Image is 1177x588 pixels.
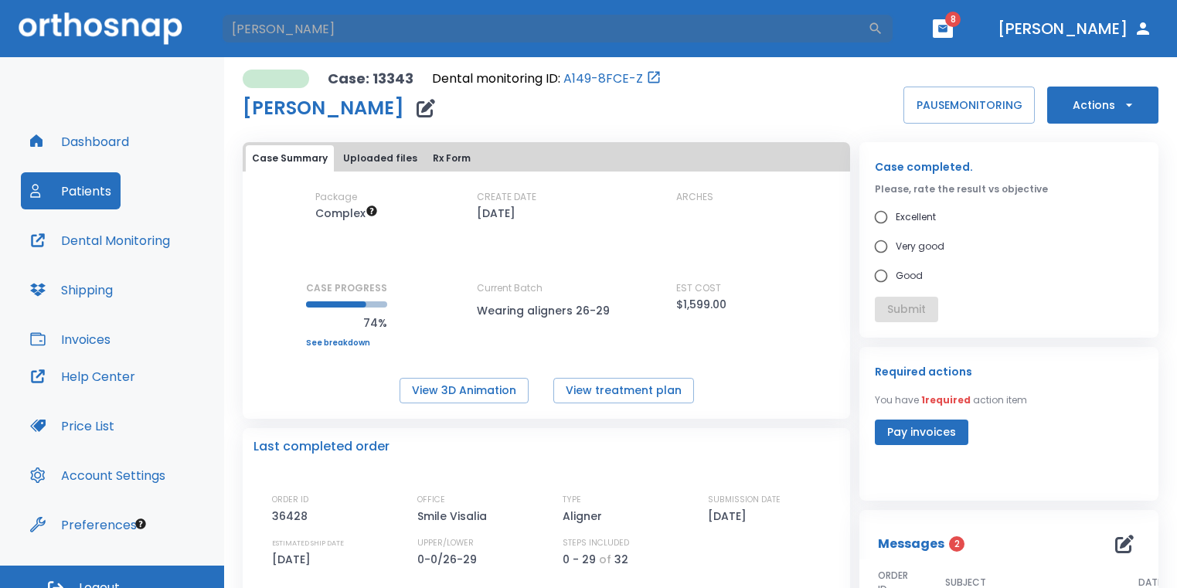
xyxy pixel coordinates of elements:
[253,437,389,456] p: Last completed order
[676,190,713,204] p: ARCHES
[563,536,629,550] p: STEPS INCLUDED
[21,321,120,358] button: Invoices
[21,271,122,308] button: Shipping
[432,70,560,88] p: Dental monitoring ID:
[563,493,581,507] p: TYPE
[272,550,316,569] p: [DATE]
[676,295,726,314] p: $1,599.00
[134,517,148,531] div: Tooltip anchor
[553,378,694,403] button: View treatment plan
[400,378,529,403] button: View 3D Animation
[21,172,121,209] button: Patients
[306,281,387,295] p: CASE PROGRESS
[432,70,662,88] div: Open patient in dental monitoring portal
[903,87,1035,124] button: PAUSEMONITORING
[477,281,616,295] p: Current Batch
[708,507,752,525] p: [DATE]
[921,393,971,406] span: 1 required
[563,507,607,525] p: Aligner
[21,358,145,395] button: Help Center
[272,493,308,507] p: ORDER ID
[599,550,611,569] p: of
[896,237,944,256] span: Very good
[875,393,1027,407] p: You have action item
[21,457,175,494] button: Account Settings
[896,208,936,226] span: Excellent
[949,536,964,552] span: 2
[477,204,515,223] p: [DATE]
[417,550,482,569] p: 0-0/26-29
[992,15,1158,42] button: [PERSON_NAME]
[246,145,847,172] div: tabs
[1047,87,1158,124] button: Actions
[875,182,1143,196] p: Please, rate the result vs objective
[614,550,628,569] p: 32
[21,123,138,160] button: Dashboard
[676,281,721,295] p: EST COST
[563,70,643,88] a: A149-8FCE-Z
[243,99,404,117] h1: [PERSON_NAME]
[221,13,868,44] input: Search by Patient Name or Case #
[272,507,313,525] p: 36428
[272,536,344,550] p: ESTIMATED SHIP DATE
[21,222,179,259] button: Dental Monitoring
[306,338,387,348] a: See breakdown
[315,190,357,204] p: Package
[875,420,968,445] button: Pay invoices
[875,362,972,381] p: Required actions
[21,506,146,543] button: Preferences
[427,145,477,172] button: Rx Form
[21,407,124,444] button: Price List
[477,190,536,204] p: CREATE DATE
[315,206,378,221] span: Up to 50 Steps (100 aligners)
[477,301,616,320] p: Wearing aligners 26-29
[417,507,492,525] p: Smile Visalia
[945,12,961,27] span: 8
[417,536,474,550] p: UPPER/LOWER
[246,145,334,172] button: Case Summary
[563,550,596,569] p: 0 - 29
[708,493,781,507] p: SUBMISSION DATE
[896,267,923,285] span: Good
[878,535,944,553] p: Messages
[328,70,413,88] p: Case: 13343
[417,493,445,507] p: OFFICE
[306,314,387,332] p: 74%
[19,12,182,44] img: Orthosnap
[875,158,1143,176] p: Case completed.
[337,145,424,172] button: Uploaded files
